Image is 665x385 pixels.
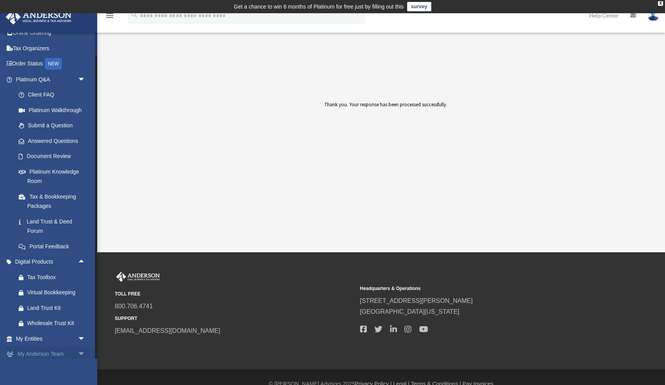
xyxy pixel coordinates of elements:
[11,300,97,316] a: Land Trust Kit
[115,327,220,334] a: [EMAIL_ADDRESS][DOMAIN_NAME]
[11,269,97,285] a: Tax Toolbox
[647,10,659,21] img: User Pic
[3,9,74,25] img: Anderson Advisors Platinum Portal
[27,272,87,282] div: Tax Toolbox
[11,316,97,331] a: Wholesale Trust Kit
[45,58,62,70] div: NEW
[11,118,97,134] a: Submit a Question
[105,11,114,20] i: menu
[115,303,153,309] a: 800.706.4741
[115,290,355,298] small: TOLL FREE
[360,308,460,315] a: [GEOGRAPHIC_DATA][US_STATE]
[11,239,97,254] a: Portal Feedback
[78,346,93,362] span: arrow_drop_down
[11,285,97,301] a: Virtual Bookkeeping
[27,318,87,328] div: Wholesale Trust Kit
[241,100,530,159] div: Thank you. Your response has been processed successfully.
[360,285,600,293] small: Headquarters & Operations
[11,189,97,214] a: Tax & Bookkeeping Packages
[115,272,161,282] img: Anderson Advisors Platinum Portal
[5,56,97,72] a: Order StatusNEW
[234,2,404,11] div: Get a chance to win 6 months of Platinum for free just by filling out this
[105,14,114,20] a: menu
[5,254,97,270] a: Digital Productsarrow_drop_up
[360,297,473,304] a: [STREET_ADDRESS][PERSON_NAME]
[115,315,355,323] small: SUPPORT
[5,25,97,41] a: Online Ordering
[5,346,97,362] a: My Anderson Teamarrow_drop_down
[78,72,93,88] span: arrow_drop_down
[407,2,431,11] a: survey
[11,102,97,118] a: Platinum Walkthrough
[11,133,97,149] a: Answered Questions
[658,1,663,6] div: close
[11,164,97,189] a: Platinum Knowledge Room
[5,72,97,87] a: Platinum Q&Aarrow_drop_down
[27,303,87,313] div: Land Trust Kit
[78,254,93,270] span: arrow_drop_up
[78,331,93,347] span: arrow_drop_down
[5,40,97,56] a: Tax Organizers
[11,149,93,164] a: Document Review
[11,87,97,103] a: Client FAQ
[11,214,97,239] a: Land Trust & Deed Forum
[5,331,97,346] a: My Entitiesarrow_drop_down
[27,288,87,297] div: Virtual Bookkeeping
[130,11,138,19] i: search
